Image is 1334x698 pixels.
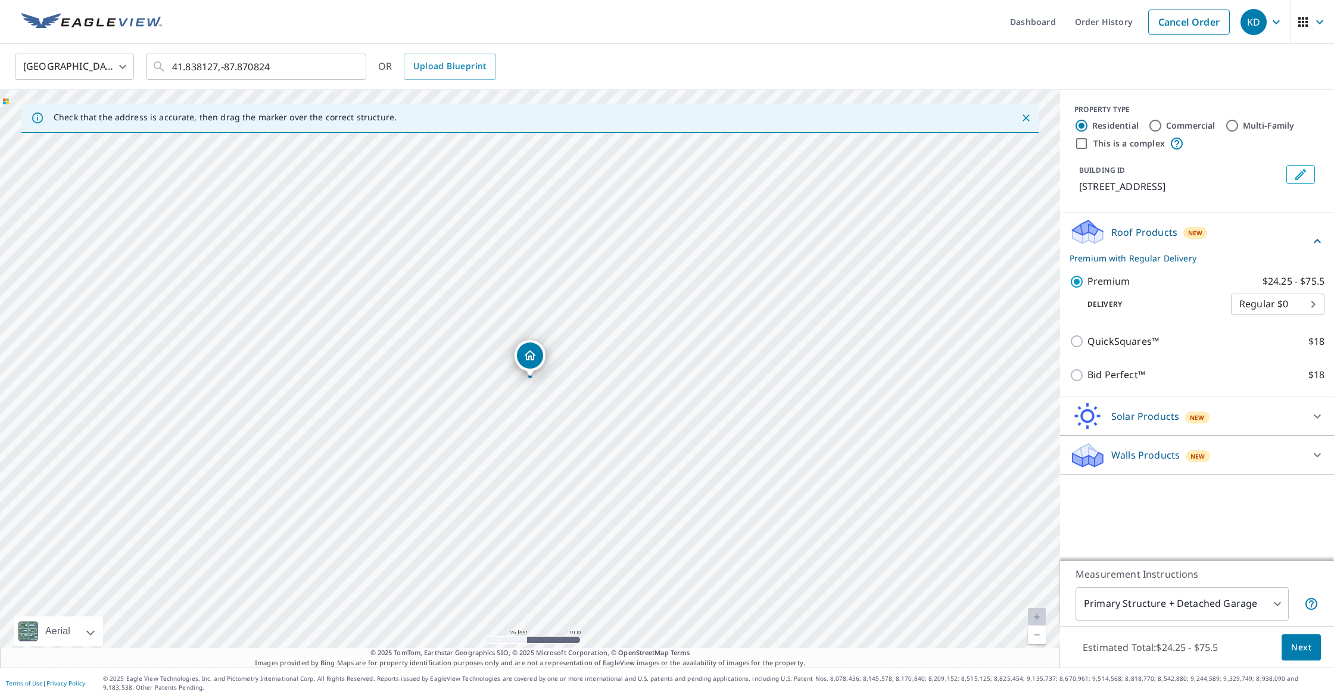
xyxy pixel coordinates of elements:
p: © 2025 Eagle View Technologies, Inc. and Pictometry International Corp. All Rights Reserved. Repo... [103,674,1328,692]
div: Solar ProductsNew [1070,402,1324,431]
a: Upload Blueprint [404,54,495,80]
button: Close [1018,110,1034,126]
p: QuickSquares™ [1087,334,1159,349]
p: Premium [1087,274,1130,289]
button: Edit building 1 [1286,165,1315,184]
div: Roof ProductsNewPremium with Regular Delivery [1070,218,1324,264]
p: Solar Products [1111,409,1179,423]
p: Check that the address is accurate, then drag the marker over the correct structure. [54,112,397,123]
div: OR [378,54,496,80]
div: Walls ProductsNew [1070,441,1324,469]
input: Search by address or latitude-longitude [172,50,342,83]
button: Next [1282,634,1321,661]
a: Current Level 20, Zoom In Disabled [1028,608,1046,626]
a: Cancel Order [1148,10,1230,35]
span: Upload Blueprint [413,59,486,74]
div: KD [1241,9,1267,35]
p: $18 [1308,367,1324,382]
span: © 2025 TomTom, Earthstar Geographics SIO, © 2025 Microsoft Corporation, © [370,648,690,658]
div: Dropped pin, building 1, Residential property, 206 Community Dr La Grange Park, IL 60526 [515,340,546,377]
a: Terms [671,648,690,657]
span: New [1190,451,1205,461]
label: This is a complex [1093,138,1165,149]
span: New [1190,413,1205,422]
div: Primary Structure + Detached Garage [1076,587,1289,621]
p: Walls Products [1111,448,1180,462]
div: PROPERTY TYPE [1074,104,1320,115]
a: Current Level 20, Zoom Out [1028,626,1046,644]
span: Your report will include the primary structure and a detached garage if one exists. [1304,597,1319,611]
p: $18 [1308,334,1324,349]
label: Multi-Family [1243,120,1295,132]
div: Aerial [14,616,103,646]
label: Commercial [1166,120,1215,132]
p: Bid Perfect™ [1087,367,1145,382]
img: EV Logo [21,13,162,31]
label: Residential [1092,120,1139,132]
span: Next [1291,640,1311,655]
p: Premium with Regular Delivery [1070,252,1310,264]
a: OpenStreetMap [618,648,668,657]
p: $24.25 - $75.5 [1263,274,1324,289]
div: Regular $0 [1231,288,1324,321]
p: Measurement Instructions [1076,567,1319,581]
p: | [6,680,85,687]
p: Roof Products [1111,225,1177,239]
p: [STREET_ADDRESS] [1079,179,1282,194]
p: Delivery [1070,299,1231,310]
p: BUILDING ID [1079,165,1125,175]
a: Privacy Policy [46,679,85,687]
span: New [1188,228,1203,238]
p: Estimated Total: $24.25 - $75.5 [1073,634,1228,660]
div: Aerial [42,616,74,646]
div: [GEOGRAPHIC_DATA] [15,50,134,83]
a: Terms of Use [6,679,43,687]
